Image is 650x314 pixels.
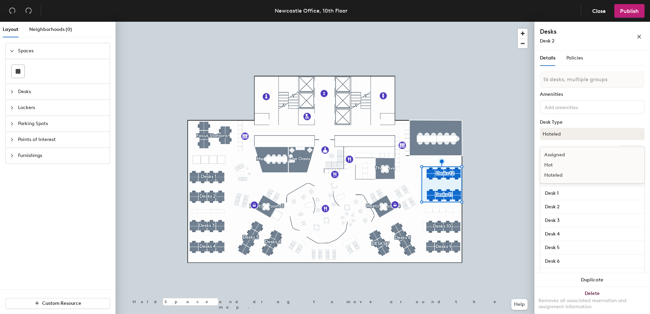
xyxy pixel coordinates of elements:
div: Newcastle Office, 10th Floor [275,6,347,15]
span: Neighborhoods (0) [29,27,72,32]
span: undo [9,7,16,14]
span: expanded [10,49,14,53]
span: collapsed [10,122,14,126]
input: Unnamed desk [542,189,643,198]
span: close [637,34,642,39]
span: collapsed [10,138,14,142]
button: Publish [614,4,645,18]
span: Furnishings [18,148,106,163]
span: Parking Spots [18,116,106,132]
div: Amenities [540,92,645,97]
span: collapsed [10,106,14,110]
div: Removes all associated reservation and assignment information [538,298,646,310]
input: Unnamed desk [542,202,643,212]
span: Layout [3,27,18,32]
button: Undo (⌘ + Z) [5,4,19,18]
span: Lockers [18,100,106,116]
button: Redo (⌘ + ⇧ + Z) [22,4,35,18]
span: Points of Interest [18,132,106,147]
span: Close [592,8,606,14]
div: Hot [540,160,608,170]
span: collapsed [10,154,14,158]
input: Unnamed desk [542,216,643,225]
input: Add amenities [543,103,604,111]
span: Custom Resource [42,300,81,306]
div: Assigned [540,150,608,160]
input: Unnamed desk [542,243,643,252]
input: Unnamed desk [542,270,643,280]
span: collapsed [10,90,14,94]
span: Desks [18,84,106,100]
div: Desk Type [540,120,645,125]
span: Policies [566,55,583,61]
span: Spaces [18,43,106,59]
div: Hoteled [540,170,608,180]
button: Close [586,4,612,18]
input: Unnamed desk [542,257,643,266]
button: Help [511,299,528,310]
span: Publish [620,8,639,14]
button: Custom Resource [5,298,110,309]
button: Duplicate [534,273,650,287]
button: Ungroup [620,145,645,157]
button: Hoteled [540,128,645,140]
input: Unnamed desk [542,229,643,239]
span: Details [540,55,555,61]
span: Desk 2 [540,38,554,44]
h4: Desks [540,27,615,36]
